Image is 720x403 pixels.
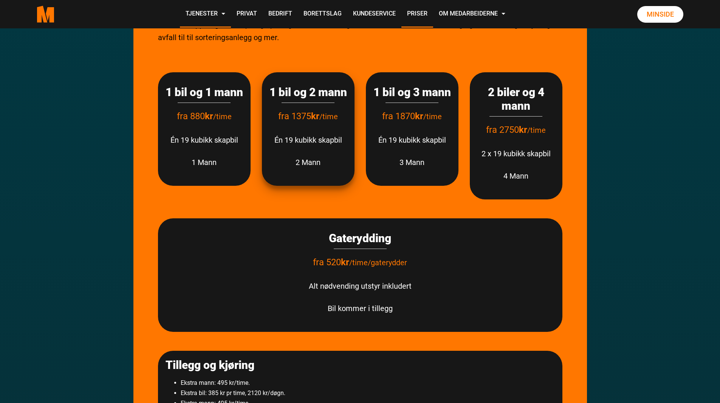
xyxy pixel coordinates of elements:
h3: 2 biler og 4 mann [477,86,555,113]
p: Tillegg og kjøring [166,358,555,372]
strong: kr [341,257,349,268]
p: 3 Mann [373,156,451,169]
p: Bil kommer i tillegg [166,302,555,315]
h3: 1 bil og 3 mann [373,86,451,99]
p: 1 Mann [166,156,243,169]
a: Priser [401,1,433,28]
li: Ekstra bil: 385 kr pr time, 2120 kr/døgn. [181,388,555,398]
p: Én 19 kubikk skapbil [373,134,451,146]
span: /time [527,126,546,135]
p: 2 x 19 kubikk skapbil [477,147,555,160]
a: Kundeservice [347,1,401,28]
span: /time [423,112,442,121]
p: 4 Mann [477,170,555,182]
span: /time/gaterydder [349,258,407,267]
p: Én 19 kubikk skapbil [269,134,347,146]
span: fra 880 [177,111,213,121]
a: Tjenester [180,1,231,28]
span: fra 1375 [278,111,319,121]
p: Én 19 kubikk skapbil [166,134,243,146]
a: Privat [231,1,263,28]
span: fra 2750 [486,124,527,135]
span: fra 1870 [382,111,423,121]
span: /time [319,112,338,121]
h3: 1 bil og 2 mann [269,86,347,99]
strong: kr [519,124,527,135]
span: fra 520 [313,257,349,268]
strong: kr [205,111,213,121]
a: Bedrift [263,1,298,28]
h3: 1 bil og 1 mann [166,86,243,99]
a: Borettslag [298,1,347,28]
a: Minside [637,6,683,23]
p: Alt nødvending utstyr inkludert [166,280,555,293]
h3: Gaterydding [166,232,555,245]
p: 2 Mann [269,156,347,169]
span: /time [213,112,232,121]
strong: kr [415,111,423,121]
a: Om Medarbeiderne [433,1,511,28]
li: Ekstra mann: 495 kr/time. [181,378,555,388]
strong: kr [311,111,319,121]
